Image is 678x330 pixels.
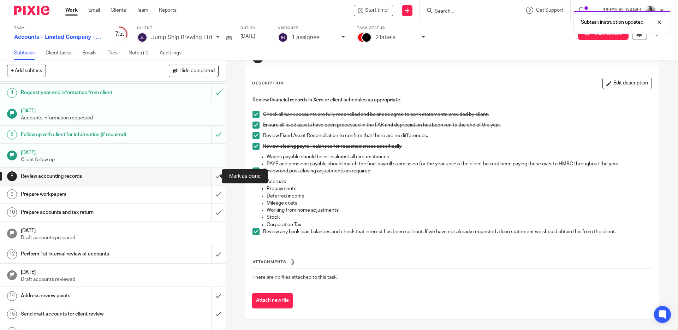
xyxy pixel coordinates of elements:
p: Draft accounts reviewed [21,276,219,283]
p: 2 labels [375,34,395,41]
div: 6 [7,130,17,140]
h1: [DATE] [21,106,219,114]
h1: Address review points [21,290,143,301]
p: Accounts information requested [21,114,219,122]
a: Emails [82,46,102,60]
p: Prepayments [267,185,651,192]
a: Work [65,7,78,14]
p: Working from home adjustments [267,207,651,214]
span: [DATE] [240,34,255,39]
p: Review closing payroll balances for reasonableness specifically [263,143,651,150]
label: Client [137,26,232,30]
h1: [DATE] [21,225,219,234]
div: Jump Ship Brewing Ltd - Accounts - Limited Company - 2024 [354,5,393,16]
p: Client follow up [21,156,219,163]
h1: Prepare accounts and tax return [21,207,143,218]
div: 15 [7,309,17,319]
a: Subtasks [14,46,40,60]
a: Client tasks [46,46,77,60]
p: Ensure all fixed assets have been processed in the FAR and depreciation has been run to the end o... [263,122,651,129]
label: Due by [240,26,269,30]
a: Team [137,7,148,14]
button: Attach new file [252,293,293,309]
a: Audit logs [160,46,187,60]
p: Stock [267,214,651,221]
label: Task [14,26,102,30]
div: 4 [7,88,17,98]
img: IMG_9585.jpg [645,5,656,16]
p: Draft accounts prepared [21,234,219,241]
button: Hide completed [169,65,219,77]
a: Reports [159,7,177,14]
h1: Perform 1st internal review of accounts [21,249,143,259]
p: Review and post closing adjustments as required [263,167,651,175]
a: Clients [111,7,126,14]
img: svg%3E [278,32,288,43]
p: Corporation Tax [267,221,651,228]
p: PAYE and pensions payable should match the final payroll submission for the year unless the clien... [267,160,651,167]
p: Jump Ship Brewing Ltd [151,34,212,41]
span: Attachments [252,260,286,264]
button: + Add subtask [7,65,46,77]
h1: [DATE] [21,267,219,276]
h4: Review financial records in Xero or client schedules as appropriate. [252,96,651,104]
p: Mileage costs [267,200,651,207]
p: Review Fixed Asset Reconciliation to confirm that there are no differences. [263,132,651,139]
p: Description [252,81,284,86]
img: Pixie [14,6,49,15]
h1: Request year end information from client [21,87,143,98]
p: 1 assignee [292,34,320,41]
div: 8 [7,171,17,181]
p: Deferred income [267,193,651,200]
div: 12 [7,249,17,259]
a: Email [88,7,100,14]
h1: Send draft accounts for client review [21,309,143,319]
a: Notes (1) [129,46,154,60]
label: Assignee [278,26,348,30]
h1: Review accounting records [21,171,143,182]
a: Files [107,46,123,60]
h1: Prepare workpapers [21,189,143,200]
p: Subtask instruction updated. [581,19,644,26]
div: 14 [7,291,17,301]
p: Wages payable should be nil in almost all circumstances [267,153,651,160]
img: svg%3E [137,32,148,43]
span: Hide completed [179,68,215,74]
p: Accruals [267,178,651,185]
button: Edit description [602,78,652,89]
small: /23 [118,33,125,36]
p: Review any bank loan balances and check that interest has been split out. If we have not already ... [263,228,651,235]
div: 9 [7,189,17,199]
p: Check all bank accounts are fully reconciled and balances agree to bank statements provided by cl... [263,111,651,118]
h1: [DATE] [21,147,219,156]
span: There are no files attached to this task. [252,275,338,280]
div: 10 [7,207,17,217]
h1: Follow up with client for information (if required) [21,129,143,140]
div: 7 [111,30,128,38]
